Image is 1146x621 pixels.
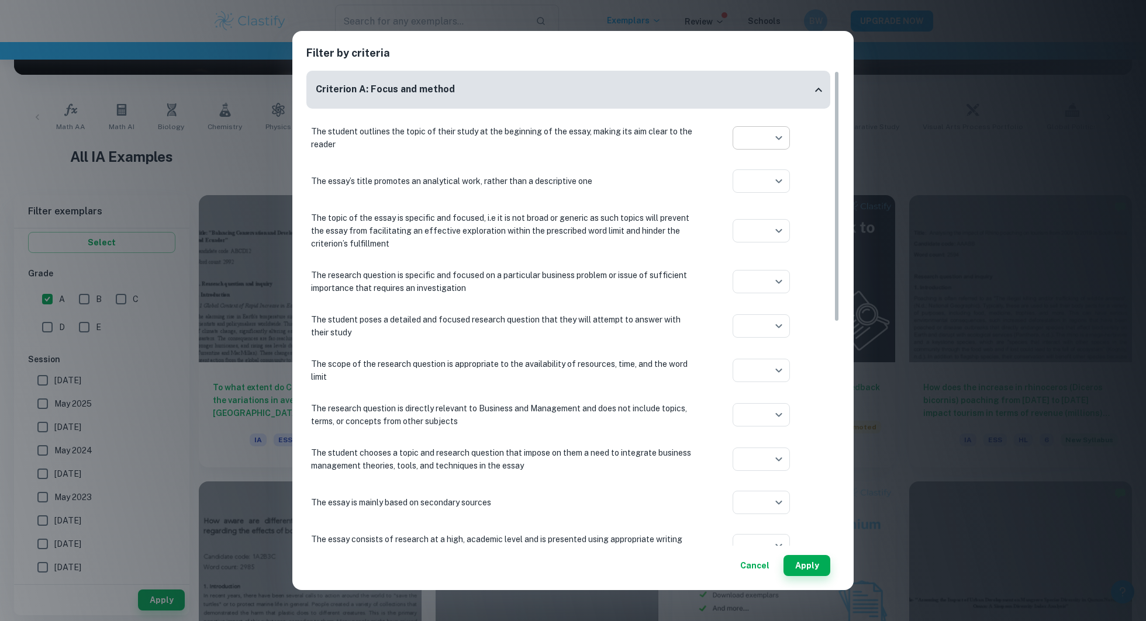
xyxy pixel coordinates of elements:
p: The essay’s title promotes an analytical work, rather than a descriptive one [311,175,697,188]
p: The research question is directly relevant to Business and Management and does not include topics... [311,402,697,428]
p: The topic of the essay is specific and focused, i.e it is not broad or generic as such topics wil... [311,211,697,250]
button: Cancel [736,555,774,576]
p: The student poses a detailed and focused research question that they will attempt to answer with ... [311,313,697,339]
p: The essay consists of research at a high, academic level and is presented using appropriate writi... [311,533,697,558]
h2: Filter by criteria [306,45,840,71]
p: The scope of the research question is appropriate to the availability of resources, time, and the... [311,358,697,383]
p: The essay is mainly based on secondary sources [311,496,697,509]
p: The student chooses a topic and research question that impose on them a need to integrate busines... [311,446,697,472]
div: Criterion A: Focus and method [306,71,830,109]
button: Apply [783,555,830,576]
h6: Criterion A: Focus and method [316,82,455,97]
p: The research question is specific and focused on a particular business problem or issue of suffic... [311,269,697,294]
p: The student outlines the topic of their study at the beginning of the essay, making its aim clear... [311,125,697,151]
